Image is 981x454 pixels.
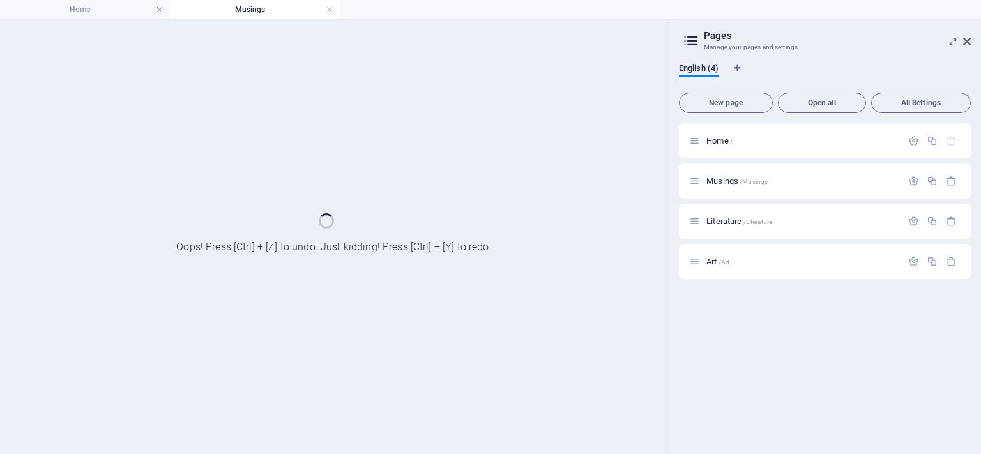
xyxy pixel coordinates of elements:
button: New page [679,93,773,113]
div: Duplicate [927,176,938,186]
div: Settings [908,176,919,186]
div: Remove [946,256,957,267]
div: Duplicate [927,135,938,146]
span: Click to open page [706,257,729,266]
span: Open all [784,99,860,107]
div: Literature/Literature [703,217,902,225]
div: Duplicate [927,256,938,267]
h2: Pages [704,30,971,42]
span: / [730,138,733,145]
div: Art/Art [703,257,902,266]
button: All Settings [871,93,971,113]
div: Language Tabs [679,63,971,87]
span: /Art [719,259,730,266]
span: /Literature [743,218,773,225]
span: All Settings [877,99,965,107]
div: Settings [908,135,919,146]
div: The startpage cannot be deleted [946,135,957,146]
span: Click to open page [706,176,768,186]
div: Settings [908,256,919,267]
span: Click to open page [706,136,733,146]
div: Home/ [703,137,902,145]
h3: Manage your pages and settings [704,42,945,53]
div: Remove [946,176,957,186]
div: Duplicate [927,216,938,227]
div: Remove [946,216,957,227]
button: Open all [778,93,866,113]
span: English (4) [679,61,719,79]
span: New page [685,99,767,107]
span: /Musings [740,178,768,185]
div: Musings/Musings [703,177,902,185]
h4: Musings [170,3,340,17]
span: Click to open page [706,216,772,226]
div: Settings [908,216,919,227]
